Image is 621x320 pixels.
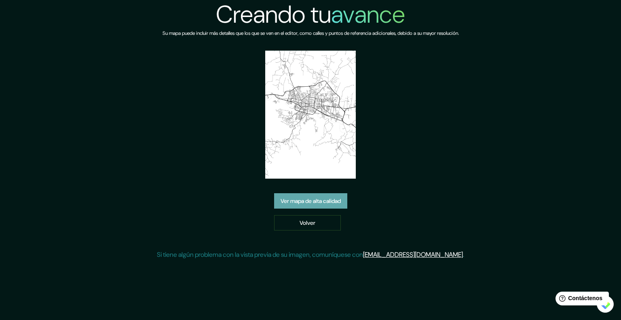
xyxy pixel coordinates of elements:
iframe: Lanzador de widgets de ayuda [549,288,612,311]
font: . [463,250,464,259]
font: Volver [300,219,315,226]
font: Ver mapa de alta calidad [281,197,341,205]
a: Volver [274,215,341,230]
img: vista previa del mapa creado [265,51,356,179]
font: Si tiene algún problema con la vista previa de su imagen, comuníquese con [157,250,363,259]
a: Ver mapa de alta calidad [274,193,347,209]
font: Su mapa puede incluir más detalles que los que se ven en el editor, como calles y puntos de refer... [163,30,459,36]
a: [EMAIL_ADDRESS][DOMAIN_NAME] [363,250,463,259]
